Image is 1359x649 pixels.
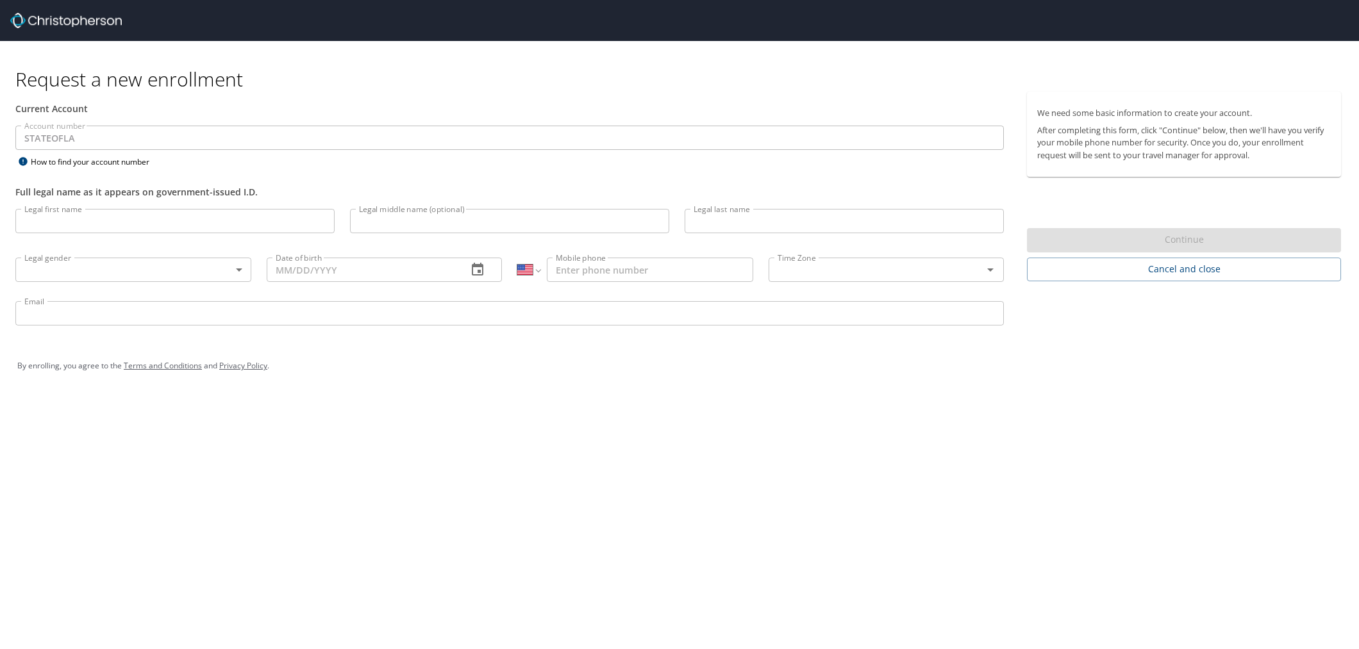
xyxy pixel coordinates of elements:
input: MM/DD/YYYY [267,258,458,282]
p: After completing this form, click "Continue" below, then we'll have you verify your mobile phone ... [1037,124,1331,161]
div: ​ [15,258,251,282]
input: Enter phone number [547,258,753,282]
div: Full legal name as it appears on government-issued I.D. [15,185,1004,199]
button: Cancel and close [1027,258,1341,281]
h1: Request a new enrollment [15,67,1351,92]
a: Privacy Policy [219,360,267,371]
p: We need some basic information to create your account. [1037,107,1331,119]
div: By enrolling, you agree to the and . [17,350,1342,382]
img: cbt logo [10,13,122,28]
a: Terms and Conditions [124,360,202,371]
span: Cancel and close [1037,261,1331,277]
button: Open [981,261,999,279]
div: How to find your account number [15,154,176,170]
div: Current Account [15,102,1004,115]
